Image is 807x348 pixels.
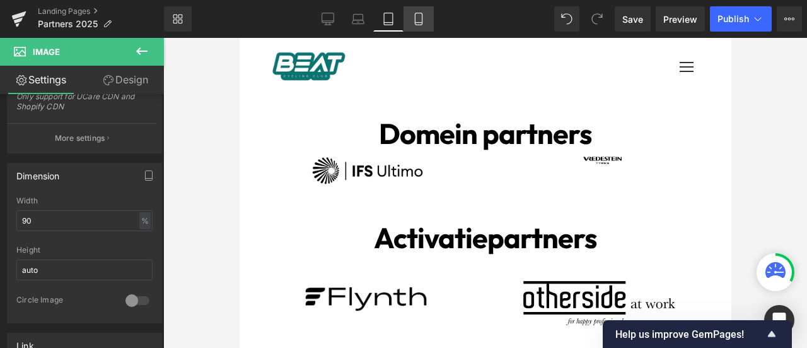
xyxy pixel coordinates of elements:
a: Mobile [403,6,434,32]
span: Help us improve GemPages! [615,328,764,340]
a: Landing Pages [38,6,164,16]
h1: Activatiepartners [9,183,482,217]
button: Publish [710,6,772,32]
span: Partners 2025 [38,19,98,29]
span: Preview [663,13,697,26]
div: Width [16,196,153,205]
button: Undo [554,6,579,32]
a: New Library [164,6,192,32]
span: Publish [717,14,749,24]
h1: Domein partners [9,79,482,113]
span: Save [622,13,643,26]
a: Preview [656,6,705,32]
button: Redo [584,6,610,32]
a: Tablet [373,6,403,32]
a: BEAT Cycling Club [32,13,107,44]
a: Laptop [343,6,373,32]
span: Image [33,47,60,57]
input: auto [16,260,153,280]
p: More settings [55,133,105,144]
input: auto [16,210,153,231]
a: Design [84,66,166,94]
div: Only support for UCare CDN and Shopify CDN [16,92,153,120]
div: Dimension [16,164,60,181]
div: Height [16,246,153,255]
button: More [777,6,802,32]
div: Circle Image [16,295,113,308]
button: More settings [8,123,156,153]
a: Desktop [313,6,343,32]
div: Open Intercom Messenger [764,305,794,335]
button: Show survey - Help us improve GemPages! [615,327,779,342]
div: % [139,212,151,229]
